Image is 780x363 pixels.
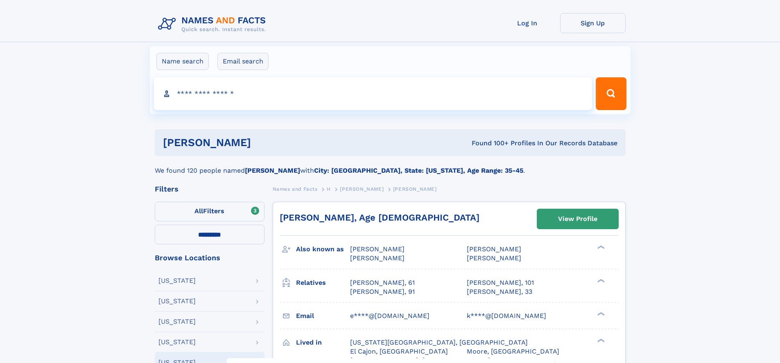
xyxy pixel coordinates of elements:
div: We found 120 people named with . [155,156,626,176]
span: [PERSON_NAME] [467,254,521,262]
a: Names and Facts [273,184,318,194]
span: [US_STATE][GEOGRAPHIC_DATA], [GEOGRAPHIC_DATA] [350,338,528,346]
label: Email search [217,53,269,70]
span: [PERSON_NAME] [350,245,405,253]
button: Search Button [596,77,626,110]
div: [US_STATE] [158,277,196,284]
b: City: [GEOGRAPHIC_DATA], State: [US_STATE], Age Range: 35-45 [314,167,523,174]
span: All [194,207,203,215]
div: Browse Locations [155,254,265,262]
div: View Profile [558,210,597,228]
a: Sign Up [560,13,626,33]
span: El Cajon, [GEOGRAPHIC_DATA] [350,347,448,355]
a: [PERSON_NAME], 91 [350,287,415,296]
h3: Email [296,309,350,323]
h3: Also known as [296,242,350,256]
span: [PERSON_NAME] [350,254,405,262]
h3: Lived in [296,336,350,349]
div: ❯ [595,245,605,250]
input: search input [154,77,592,110]
a: [PERSON_NAME] [340,184,384,194]
div: ❯ [595,311,605,316]
div: ❯ [595,338,605,343]
label: Filters [155,202,265,221]
a: [PERSON_NAME], 33 [467,287,532,296]
a: Log In [495,13,560,33]
div: Filters [155,185,265,193]
img: Logo Names and Facts [155,13,273,35]
a: View Profile [537,209,618,229]
div: [US_STATE] [158,318,196,325]
span: Moore, [GEOGRAPHIC_DATA] [467,347,559,355]
a: H [327,184,331,194]
span: [PERSON_NAME] [467,245,521,253]
span: [PERSON_NAME] [393,186,437,192]
div: [US_STATE] [158,339,196,345]
b: [PERSON_NAME] [245,167,300,174]
div: Found 100+ Profiles In Our Records Database [361,139,617,148]
a: [PERSON_NAME], 101 [467,278,534,287]
label: Name search [156,53,209,70]
span: H [327,186,331,192]
a: [PERSON_NAME], 61 [350,278,415,287]
span: [PERSON_NAME] [340,186,384,192]
h3: Relatives [296,276,350,290]
div: ❯ [595,278,605,283]
a: [PERSON_NAME], Age [DEMOGRAPHIC_DATA] [280,212,479,223]
div: [US_STATE] [158,298,196,304]
h1: [PERSON_NAME] [163,138,362,148]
